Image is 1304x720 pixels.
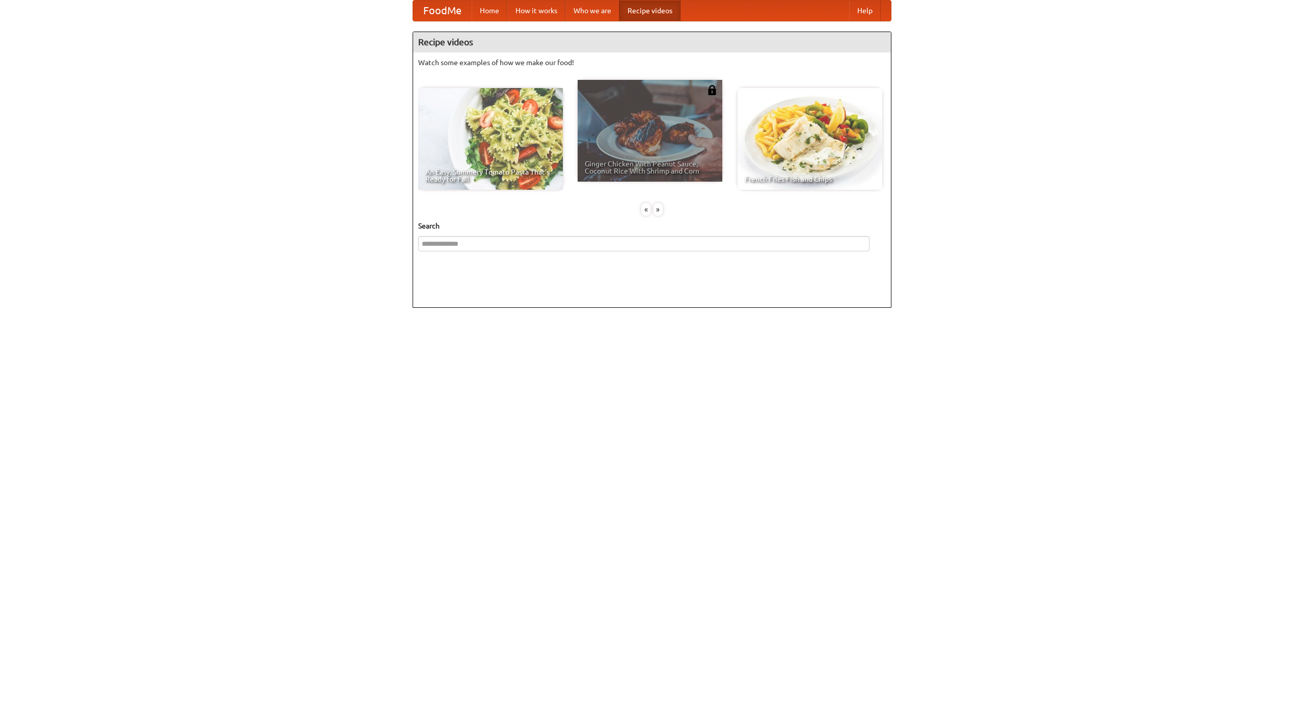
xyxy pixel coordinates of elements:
[565,1,619,21] a: Who we are
[425,168,556,183] span: An Easy, Summery Tomato Pasta That's Ready for Fall
[745,176,875,183] span: French Fries Fish and Chips
[619,1,681,21] a: Recipe videos
[654,203,663,216] div: »
[507,1,565,21] a: How it works
[707,85,717,95] img: 483408.png
[641,203,650,216] div: «
[418,57,886,68] p: Watch some examples of how we make our food!
[472,1,507,21] a: Home
[849,1,881,21] a: Help
[413,32,891,52] h4: Recipe videos
[418,88,563,190] a: An Easy, Summery Tomato Pasta That's Ready for Fall
[738,88,882,190] a: French Fries Fish and Chips
[418,221,886,231] h5: Search
[413,1,472,21] a: FoodMe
